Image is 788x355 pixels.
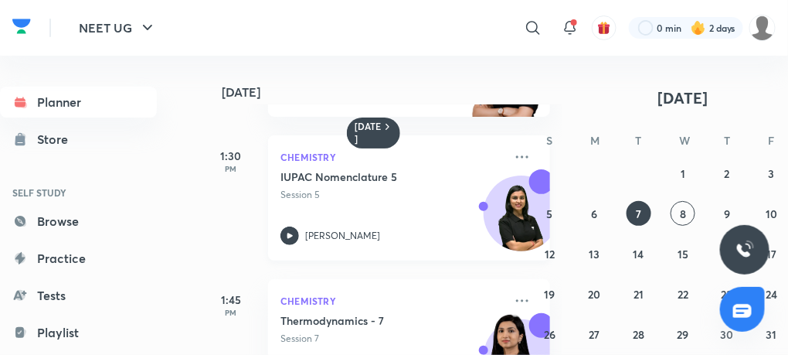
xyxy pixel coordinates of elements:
[538,201,562,226] button: October 5, 2025
[70,12,166,43] button: NEET UG
[280,292,504,310] p: Chemistry
[722,287,733,302] abbr: October 23, 2025
[582,322,606,346] button: October 27, 2025
[355,121,382,145] h6: [DATE]
[769,133,775,148] abbr: Friday
[735,241,754,259] img: ttu
[588,287,600,302] abbr: October 20, 2025
[200,164,262,173] p: PM
[12,15,31,38] img: Company Logo
[627,322,651,346] button: October 28, 2025
[544,327,555,342] abbr: October 26, 2025
[590,133,599,148] abbr: Monday
[12,15,31,42] a: Company Logo
[627,201,651,226] button: October 7, 2025
[715,322,739,346] button: October 30, 2025
[582,201,606,226] button: October 6, 2025
[759,161,784,186] button: October 3, 2025
[681,166,685,181] abbr: October 1, 2025
[547,133,553,148] abbr: Sunday
[280,188,504,202] p: Session 5
[715,201,739,226] button: October 9, 2025
[597,21,611,35] img: avatar
[724,207,730,221] abbr: October 9, 2025
[671,322,695,346] button: October 29, 2025
[591,207,597,221] abbr: October 6, 2025
[677,327,688,342] abbr: October 29, 2025
[759,282,784,306] button: October 24, 2025
[627,282,651,306] button: October 21, 2025
[633,247,644,261] abbr: October 14, 2025
[671,161,695,186] button: October 1, 2025
[538,241,562,266] button: October 12, 2025
[538,322,562,346] button: October 26, 2025
[547,207,553,221] abbr: October 5, 2025
[721,327,734,342] abbr: October 30, 2025
[658,87,708,108] span: [DATE]
[749,15,776,41] img: VAISHNAVI DWIVEDI
[305,229,380,243] p: [PERSON_NAME]
[679,133,690,148] abbr: Wednesday
[200,308,262,317] p: PM
[722,247,732,261] abbr: October 16, 2025
[636,207,641,221] abbr: October 7, 2025
[484,184,559,258] img: Avatar
[280,332,504,346] p: Session 7
[759,322,784,346] button: October 31, 2025
[725,166,730,181] abbr: October 2, 2025
[545,287,555,302] abbr: October 19, 2025
[769,166,775,181] abbr: October 3, 2025
[280,313,473,329] h5: Thermodynamics - 7
[766,207,777,221] abbr: October 10, 2025
[715,282,739,306] button: October 23, 2025
[545,247,555,261] abbr: October 12, 2025
[633,287,644,302] abbr: October 21, 2025
[671,241,695,266] button: October 15, 2025
[680,207,686,221] abbr: October 8, 2025
[627,241,651,266] button: October 14, 2025
[766,327,777,342] abbr: October 31, 2025
[724,133,730,148] abbr: Thursday
[678,247,688,261] abbr: October 15, 2025
[715,241,739,266] button: October 16, 2025
[538,282,562,306] button: October 19, 2025
[200,148,262,164] h5: 1:30
[678,287,688,302] abbr: October 22, 2025
[691,20,706,36] img: streak
[633,327,644,342] abbr: October 28, 2025
[582,282,606,306] button: October 20, 2025
[766,247,776,261] abbr: October 17, 2025
[592,15,616,40] button: avatar
[37,130,77,148] div: Store
[671,201,695,226] button: October 8, 2025
[636,133,642,148] abbr: Tuesday
[280,148,504,166] p: Chemistry
[759,241,784,266] button: October 17, 2025
[589,327,599,342] abbr: October 27, 2025
[280,169,473,185] h5: IUPAC Nomenclature 5
[589,247,599,261] abbr: October 13, 2025
[222,86,566,98] h4: [DATE]
[671,282,695,306] button: October 22, 2025
[582,241,606,266] button: October 13, 2025
[200,292,262,308] h5: 1:45
[759,201,784,226] button: October 10, 2025
[715,161,739,186] button: October 2, 2025
[766,287,777,302] abbr: October 24, 2025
